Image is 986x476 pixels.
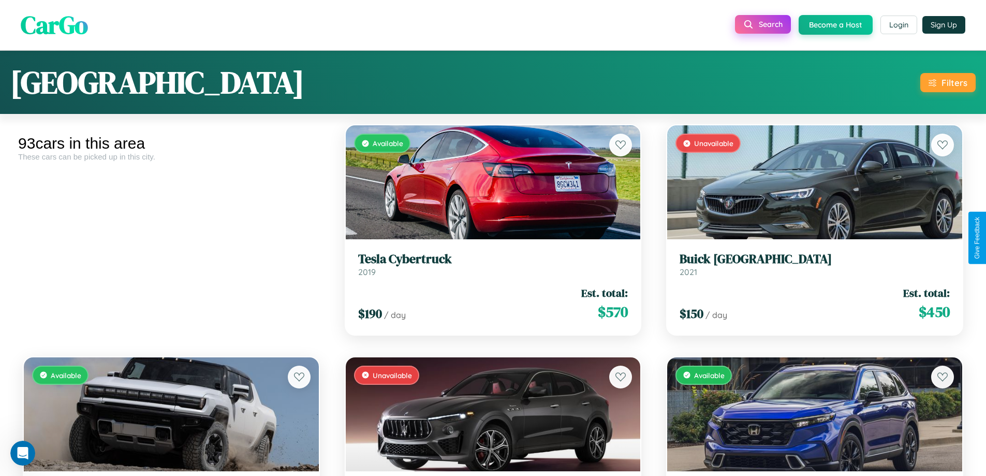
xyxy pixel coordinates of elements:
[680,305,703,322] span: $ 150
[680,267,697,277] span: 2021
[920,73,976,92] button: Filters
[581,285,628,300] span: Est. total:
[680,252,950,267] h3: Buick [GEOGRAPHIC_DATA]
[941,77,967,88] div: Filters
[799,15,873,35] button: Become a Host
[358,267,376,277] span: 2019
[358,252,628,277] a: Tesla Cybertruck2019
[384,310,406,320] span: / day
[373,371,412,380] span: Unavailable
[18,135,325,152] div: 93 cars in this area
[759,20,783,29] span: Search
[358,252,628,267] h3: Tesla Cybertruck
[373,139,403,148] span: Available
[880,16,917,34] button: Login
[598,301,628,322] span: $ 570
[10,441,35,466] iframe: Intercom live chat
[18,152,325,161] div: These cars can be picked up in this city.
[51,371,81,380] span: Available
[735,15,791,34] button: Search
[694,139,733,148] span: Unavailable
[358,305,382,322] span: $ 190
[919,301,950,322] span: $ 450
[680,252,950,277] a: Buick [GEOGRAPHIC_DATA]2021
[21,8,88,42] span: CarGo
[10,61,304,104] h1: [GEOGRAPHIC_DATA]
[922,16,965,34] button: Sign Up
[903,285,950,300] span: Est. total:
[705,310,727,320] span: / day
[694,371,725,380] span: Available
[974,217,981,259] div: Give Feedback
